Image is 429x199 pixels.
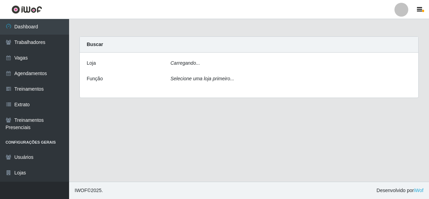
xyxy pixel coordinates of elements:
[414,188,423,193] a: iWof
[75,188,87,193] span: IWOF
[87,75,103,82] label: Função
[376,187,423,194] span: Desenvolvido por
[11,5,42,14] img: CoreUI Logo
[87,60,96,67] label: Loja
[171,76,234,81] i: Selecione uma loja primeiro...
[75,187,103,194] span: © 2025 .
[171,60,200,66] i: Carregando...
[87,42,103,47] strong: Buscar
